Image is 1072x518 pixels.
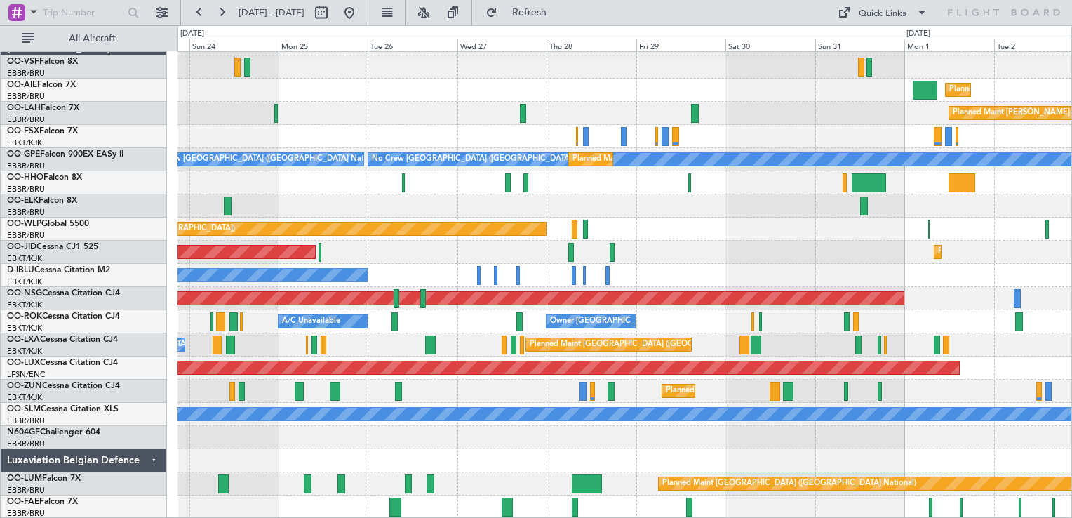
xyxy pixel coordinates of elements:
[7,359,118,367] a: OO-LUXCessna Citation CJ4
[7,197,77,205] a: OO-ELKFalcon 8X
[7,150,123,159] a: OO-GPEFalcon 900EX EASy II
[815,39,904,51] div: Sun 31
[7,439,45,449] a: EBBR/BRU
[7,405,41,413] span: OO-SLM
[550,311,739,332] div: Owner [GEOGRAPHIC_DATA]-[GEOGRAPHIC_DATA]
[7,253,42,264] a: EBKT/KJK
[7,173,82,182] a: OO-HHOFalcon 8X
[149,149,384,170] div: No Crew [GEOGRAPHIC_DATA] ([GEOGRAPHIC_DATA] National)
[547,39,636,51] div: Thu 28
[7,68,45,79] a: EBBR/BRU
[7,184,45,194] a: EBBR/BRU
[36,34,148,44] span: All Aircraft
[7,300,42,310] a: EBKT/KJK
[7,277,42,287] a: EBKT/KJK
[7,336,118,344] a: OO-LXACessna Citation CJ4
[368,39,457,51] div: Tue 26
[572,149,826,170] div: Planned Maint [GEOGRAPHIC_DATA] ([GEOGRAPHIC_DATA] National)
[372,149,607,170] div: No Crew [GEOGRAPHIC_DATA] ([GEOGRAPHIC_DATA] National)
[7,150,40,159] span: OO-GPE
[189,39,279,51] div: Sun 24
[7,474,81,483] a: OO-LUMFalcon 7X
[831,1,934,24] button: Quick Links
[7,336,40,344] span: OO-LXA
[7,428,100,437] a: N604GFChallenger 604
[7,91,45,102] a: EBBR/BRU
[7,173,43,182] span: OO-HHO
[7,58,39,66] span: OO-VSF
[7,104,79,112] a: OO-LAHFalcon 7X
[7,266,34,274] span: D-IBLU
[7,161,45,171] a: EBBR/BRU
[906,28,930,40] div: [DATE]
[7,207,45,218] a: EBBR/BRU
[15,27,152,50] button: All Aircraft
[859,7,906,21] div: Quick Links
[7,104,41,112] span: OO-LAH
[479,1,563,24] button: Refresh
[725,39,815,51] div: Sat 30
[7,346,42,357] a: EBKT/KJK
[7,243,36,251] span: OO-JID
[7,243,98,251] a: OO-JIDCessna CJ1 525
[636,39,725,51] div: Fri 29
[500,8,559,18] span: Refresh
[7,382,120,390] a: OO-ZUNCessna Citation CJ4
[7,81,37,89] span: OO-AIE
[7,312,120,321] a: OO-ROKCessna Citation CJ4
[666,380,829,401] div: Planned Maint Kortrijk-[GEOGRAPHIC_DATA]
[7,220,89,228] a: OO-WLPGlobal 5500
[7,289,42,298] span: OO-NSG
[180,28,204,40] div: [DATE]
[7,114,45,125] a: EBBR/BRU
[662,473,916,494] div: Planned Maint [GEOGRAPHIC_DATA] ([GEOGRAPHIC_DATA] National)
[457,39,547,51] div: Wed 27
[7,230,45,241] a: EBBR/BRU
[7,81,76,89] a: OO-AIEFalcon 7X
[7,138,42,148] a: EBKT/KJK
[7,58,78,66] a: OO-VSFFalcon 8X
[7,323,42,333] a: EBKT/KJK
[7,382,42,390] span: OO-ZUN
[904,39,993,51] div: Mon 1
[7,289,120,298] a: OO-NSGCessna Citation CJ4
[7,359,40,367] span: OO-LUX
[7,428,40,437] span: N604GF
[7,369,46,380] a: LFSN/ENC
[7,220,41,228] span: OO-WLP
[7,392,42,403] a: EBKT/KJK
[43,2,123,23] input: Trip Number
[7,127,39,135] span: OO-FSX
[7,405,119,413] a: OO-SLMCessna Citation XLS
[7,197,39,205] span: OO-ELK
[7,498,78,506] a: OO-FAEFalcon 7X
[279,39,368,51] div: Mon 25
[7,485,45,496] a: EBBR/BRU
[7,127,78,135] a: OO-FSXFalcon 7X
[7,266,110,274] a: D-IBLUCessna Citation M2
[7,474,42,483] span: OO-LUM
[7,498,39,506] span: OO-FAE
[7,416,45,426] a: EBBR/BRU
[282,311,340,332] div: A/C Unavailable
[530,334,784,355] div: Planned Maint [GEOGRAPHIC_DATA] ([GEOGRAPHIC_DATA] National)
[7,312,42,321] span: OO-ROK
[239,6,304,19] span: [DATE] - [DATE]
